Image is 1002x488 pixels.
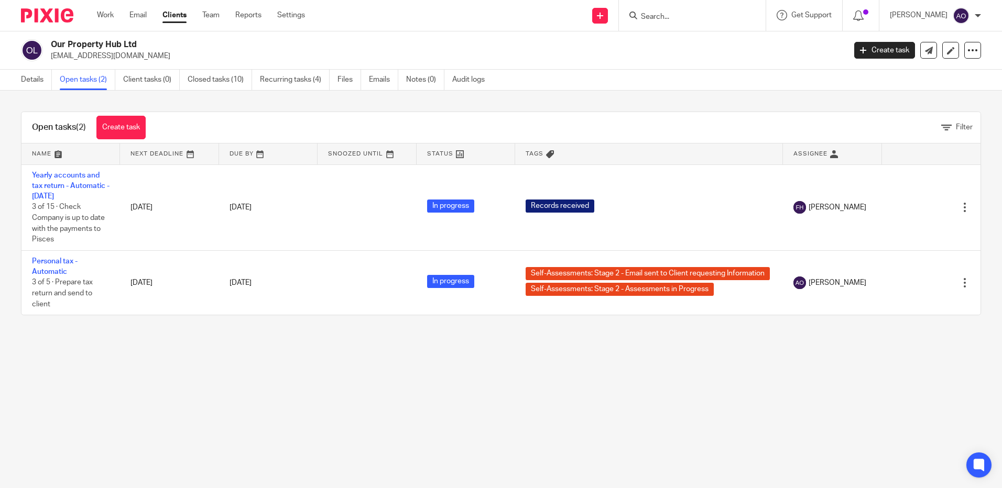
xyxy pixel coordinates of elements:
[640,13,734,22] input: Search
[230,204,252,211] span: [DATE]
[526,151,543,157] span: Tags
[32,258,78,275] a: Personal tax - Automatic
[129,10,147,20] a: Email
[854,42,915,59] a: Create task
[162,10,187,20] a: Clients
[230,279,252,286] span: [DATE]
[809,202,866,213] span: [PERSON_NAME]
[953,7,970,24] img: svg%3E
[452,70,493,90] a: Audit logs
[337,70,361,90] a: Files
[21,70,52,90] a: Details
[97,10,114,20] a: Work
[793,201,806,214] img: svg%3E
[32,279,93,308] span: 3 of 5 · Prepare tax return and send to client
[526,267,770,280] span: Self-Assessments: Stage 2 - Email sent to Client requesting Information
[32,204,105,243] span: 3 of 15 · Check Company is up to date with the payments to Pisces
[120,164,219,250] td: [DATE]
[369,70,398,90] a: Emails
[956,124,973,131] span: Filter
[32,172,110,201] a: Yearly accounts and tax return - Automatic - [DATE]
[21,39,43,61] img: svg%3E
[51,39,681,50] h2: Our Property Hub Ltd
[328,151,383,157] span: Snoozed Until
[32,122,86,133] h1: Open tasks
[791,12,832,19] span: Get Support
[809,278,866,288] span: [PERSON_NAME]
[793,276,806,289] img: svg%3E
[202,10,220,20] a: Team
[890,10,947,20] p: [PERSON_NAME]
[21,8,73,23] img: Pixie
[120,250,219,315] td: [DATE]
[188,70,252,90] a: Closed tasks (10)
[277,10,305,20] a: Settings
[235,10,262,20] a: Reports
[526,283,714,296] span: Self-Assessments: Stage 2 - Assessments in Progress
[123,70,180,90] a: Client tasks (0)
[427,199,474,213] span: In progress
[60,70,115,90] a: Open tasks (2)
[427,275,474,288] span: In progress
[526,199,594,213] span: Records received
[260,70,330,90] a: Recurring tasks (4)
[406,70,444,90] a: Notes (0)
[51,51,838,61] p: [EMAIL_ADDRESS][DOMAIN_NAME]
[76,123,86,131] span: (2)
[427,151,453,157] span: Status
[96,116,146,139] a: Create task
